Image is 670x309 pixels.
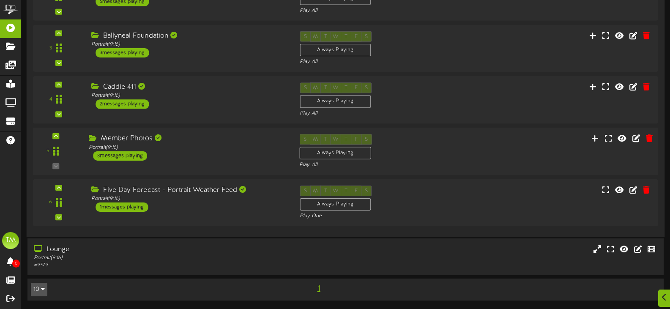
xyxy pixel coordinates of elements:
div: Portrait ( 9:16 ) [91,92,287,99]
div: Always Playing [300,198,371,211]
span: 1 [315,284,323,293]
div: Lounge [34,245,286,254]
div: Play All [300,58,443,66]
div: Play All [300,7,443,14]
div: Play All [299,161,444,169]
div: 6 [49,199,52,206]
div: # 9579 [34,262,286,269]
div: Portrait ( 9:16 ) [91,195,287,202]
div: Ballyneal Foundation [91,31,287,41]
div: 3 messages playing [93,151,147,160]
div: Always Playing [300,44,371,56]
div: 1 messages playing [96,202,148,212]
div: Portrait ( 9:16 ) [89,144,287,151]
button: 10 [31,283,47,296]
div: Member Photos [89,134,287,144]
span: 0 [12,260,20,268]
div: Always Playing [300,96,371,108]
div: Caddie 411 [91,83,287,93]
div: Five Day Forecast - Portrait Weather Feed [91,186,287,195]
div: 3 messages playing [96,48,149,57]
div: Portrait ( 9:16 ) [34,254,286,262]
div: Always Playing [299,147,371,159]
div: 2 messages playing [96,100,149,109]
div: TM [2,232,19,249]
div: Play All [300,110,443,117]
div: Portrait ( 9:16 ) [91,41,287,48]
div: Play One [300,213,443,220]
